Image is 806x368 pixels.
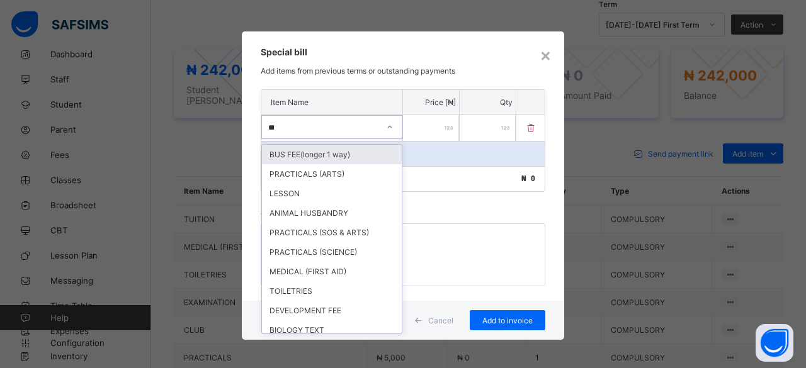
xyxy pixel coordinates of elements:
div: MEDICAL (FIRST AID) [262,262,402,281]
p: Add items from previous terms or outstanding payments [261,66,545,75]
div: PRACTICALS (SCIENCE) [262,242,402,262]
div: × [540,44,552,65]
div: BUS FEE(longer 1 way) [262,145,402,164]
p: Item Name [271,98,393,107]
div: PRACTICALS (ARTS) [262,164,402,184]
span: Add to invoice [479,316,536,325]
span: Cancel [428,316,453,325]
div: TOILETRIES [262,281,402,301]
label: Comments [261,210,302,218]
div: PRACTICALS (SOS & ARTS) [262,223,402,242]
div: ANIMAL HUSBANDRY [262,203,402,223]
p: Qty [463,98,513,107]
button: Open asap [756,324,793,362]
div: BIOLOGY TEXT [262,320,402,340]
div: LESSON [262,184,402,203]
h3: Special bill [261,47,545,57]
div: DEVELOPMENT FEE [262,301,402,320]
span: ₦ 0 [521,174,535,183]
p: Price [₦] [406,98,456,107]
